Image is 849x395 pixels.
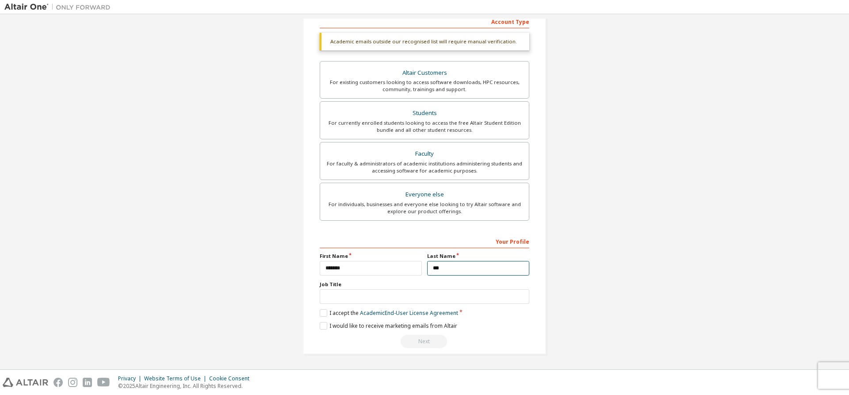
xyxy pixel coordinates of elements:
p: © 2025 Altair Engineering, Inc. All Rights Reserved. [118,382,255,390]
div: For currently enrolled students looking to access the free Altair Student Edition bundle and all ... [325,119,524,134]
div: Altair Customers [325,67,524,79]
div: Privacy [118,375,144,382]
img: Altair One [4,3,115,12]
img: youtube.svg [97,378,110,387]
a: Academic End-User License Agreement [360,309,458,317]
img: altair_logo.svg [3,378,48,387]
label: Last Name [427,253,529,260]
label: Job Title [320,281,529,288]
label: I would like to receive marketing emails from Altair [320,322,457,330]
div: For individuals, businesses and everyone else looking to try Altair software and explore our prod... [325,201,524,215]
div: Academic emails outside our recognised list will require manual verification. [320,33,529,50]
div: Website Terms of Use [144,375,209,382]
div: Everyone else [325,188,524,201]
div: Your Profile [320,234,529,248]
label: I accept the [320,309,458,317]
img: instagram.svg [68,378,77,387]
div: Cookie Consent [209,375,255,382]
div: For existing customers looking to access software downloads, HPC resources, community, trainings ... [325,79,524,93]
div: Account Type [320,14,529,28]
div: Faculty [325,148,524,160]
div: Students [325,107,524,119]
img: linkedin.svg [83,378,92,387]
img: facebook.svg [54,378,63,387]
div: For faculty & administrators of academic institutions administering students and accessing softwa... [325,160,524,174]
div: Read and acccept EULA to continue [320,335,529,348]
label: First Name [320,253,422,260]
